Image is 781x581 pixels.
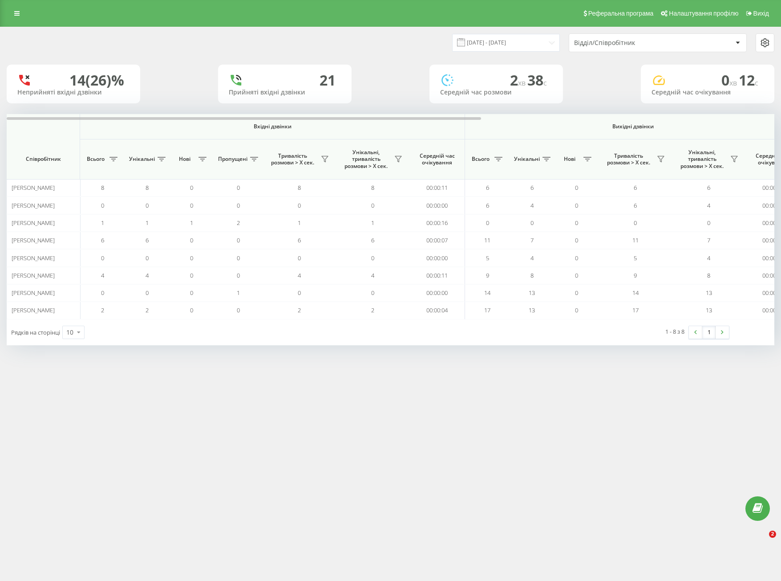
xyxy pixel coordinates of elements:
[371,254,374,262] span: 0
[409,267,465,284] td: 00:00:11
[543,78,547,88] span: c
[190,271,193,279] span: 0
[190,219,193,227] span: 1
[12,306,55,314] span: [PERSON_NAME]
[237,219,240,227] span: 2
[486,201,489,209] span: 6
[769,531,776,538] span: 2
[575,184,578,192] span: 0
[632,289,639,297] span: 14
[190,306,193,314] span: 0
[530,201,534,209] span: 4
[298,184,301,192] span: 8
[146,306,149,314] span: 2
[634,201,637,209] span: 6
[530,236,534,244] span: 7
[510,70,527,90] span: 2
[575,254,578,262] span: 0
[101,254,104,262] span: 0
[298,201,301,209] span: 0
[527,70,547,90] span: 38
[146,271,149,279] span: 4
[298,236,301,244] span: 6
[558,155,581,163] span: Нові
[707,219,710,227] span: 0
[298,254,301,262] span: 0
[409,179,465,196] td: 00:00:11
[409,249,465,266] td: 00:00:00
[632,306,639,314] span: 17
[706,289,712,297] span: 13
[753,10,769,17] span: Вихід
[298,306,301,314] span: 2
[190,201,193,209] span: 0
[237,254,240,262] span: 0
[237,289,240,297] span: 1
[634,271,637,279] span: 9
[676,149,728,170] span: Унікальні, тривалість розмови > Х сек.
[229,89,341,96] div: Прийняті вхідні дзвінки
[12,184,55,192] span: [PERSON_NAME]
[574,39,680,47] div: Відділ/Співробітник
[371,236,374,244] span: 6
[103,123,441,130] span: Вхідні дзвінки
[409,284,465,302] td: 00:00:00
[529,289,535,297] span: 13
[486,254,489,262] span: 5
[190,236,193,244] span: 0
[320,72,336,89] div: 21
[729,78,739,88] span: хв
[707,236,710,244] span: 7
[218,155,247,163] span: Пропущені
[575,289,578,297] span: 0
[17,89,129,96] div: Неприйняті вхідні дзвінки
[101,201,104,209] span: 0
[632,236,639,244] span: 11
[371,219,374,227] span: 1
[101,184,104,192] span: 8
[440,89,552,96] div: Середній час розмови
[371,289,374,297] span: 0
[146,201,149,209] span: 0
[702,326,716,339] a: 1
[12,254,55,262] span: [PERSON_NAME]
[146,219,149,227] span: 1
[634,254,637,262] span: 5
[575,306,578,314] span: 0
[371,306,374,314] span: 2
[721,70,739,90] span: 0
[409,302,465,319] td: 00:00:04
[237,201,240,209] span: 0
[530,271,534,279] span: 8
[469,155,492,163] span: Всього
[340,149,392,170] span: Унікальні, тривалість розмови > Х сек.
[518,78,527,88] span: хв
[575,219,578,227] span: 0
[409,196,465,214] td: 00:00:00
[707,201,710,209] span: 4
[530,219,534,227] span: 0
[101,236,104,244] span: 6
[575,201,578,209] span: 0
[409,214,465,232] td: 00:00:16
[101,306,104,314] span: 2
[634,184,637,192] span: 6
[237,271,240,279] span: 0
[101,289,104,297] span: 0
[298,289,301,297] span: 0
[530,184,534,192] span: 6
[237,236,240,244] span: 0
[267,152,318,166] span: Тривалість розмови > Х сек.
[12,236,55,244] span: [PERSON_NAME]
[190,289,193,297] span: 0
[514,155,540,163] span: Унікальні
[101,271,104,279] span: 4
[669,10,738,17] span: Налаштування профілю
[652,89,764,96] div: Середній час очікування
[237,306,240,314] span: 0
[298,271,301,279] span: 4
[484,236,490,244] span: 11
[12,289,55,297] span: [PERSON_NAME]
[146,236,149,244] span: 6
[66,328,73,337] div: 10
